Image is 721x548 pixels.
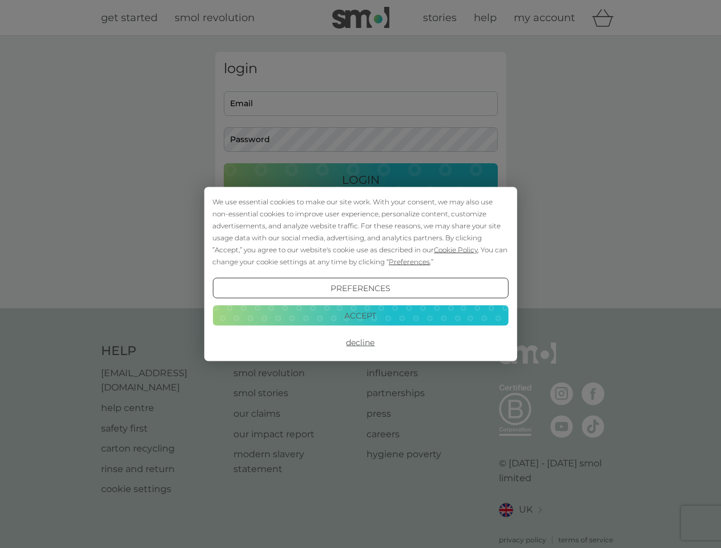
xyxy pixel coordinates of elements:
[204,187,517,361] div: Cookie Consent Prompt
[212,332,508,353] button: Decline
[434,245,478,254] span: Cookie Policy
[212,305,508,325] button: Accept
[212,196,508,268] div: We use essential cookies to make our site work. With your consent, we may also use non-essential ...
[389,257,430,266] span: Preferences
[212,278,508,299] button: Preferences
